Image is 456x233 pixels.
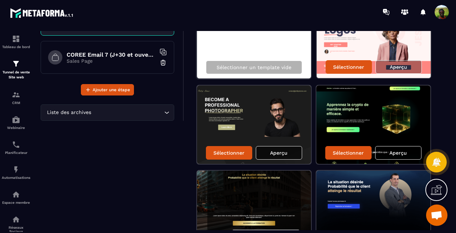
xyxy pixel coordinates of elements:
img: formation [12,90,20,99]
span: Ajouter une étape [93,86,130,93]
p: Webinaire [2,126,30,130]
p: Sélectionner un template vide [217,64,291,70]
a: formationformationCRM [2,85,30,110]
img: automations [12,190,20,199]
div: Search for option [41,104,174,121]
a: automationsautomationsAutomatisations [2,160,30,185]
button: Ajouter une étape [81,84,134,95]
p: Automatisations [2,176,30,180]
p: Aperçu [389,150,407,156]
img: social-network [12,215,20,224]
img: automations [12,165,20,174]
img: formation [12,59,20,68]
span: Liste des archives [45,109,93,116]
p: Tableau de bord [2,45,30,49]
img: formation [12,35,20,43]
img: logo [10,6,74,19]
a: schedulerschedulerPlanificateur [2,135,30,160]
img: image [316,86,430,164]
p: Sélectionner [213,150,244,156]
img: automations [12,115,20,124]
p: CRM [2,101,30,105]
a: formationformationTunnel de vente Site web [2,54,30,85]
p: Sélectionner [333,150,364,156]
p: Sélectionner [333,64,364,70]
p: Aperçu [390,64,407,70]
a: automationsautomationsWebinaire [2,110,30,135]
a: automationsautomationsEspace membre [2,185,30,210]
p: Planificateur [2,151,30,155]
img: trash [160,59,167,66]
img: image [197,86,311,164]
p: Espace membre [2,201,30,204]
input: Search for option [93,109,162,116]
p: Tunnel de vente Site web [2,70,30,80]
h6: COREE Email 7 (J+30 et ouverture catalogue) [67,51,156,58]
p: Aperçu [270,150,287,156]
a: Ouvrir le chat [426,204,447,226]
img: scheduler [12,140,20,149]
a: formationformationTableau de bord [2,29,30,54]
p: Sales Page [67,58,156,64]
